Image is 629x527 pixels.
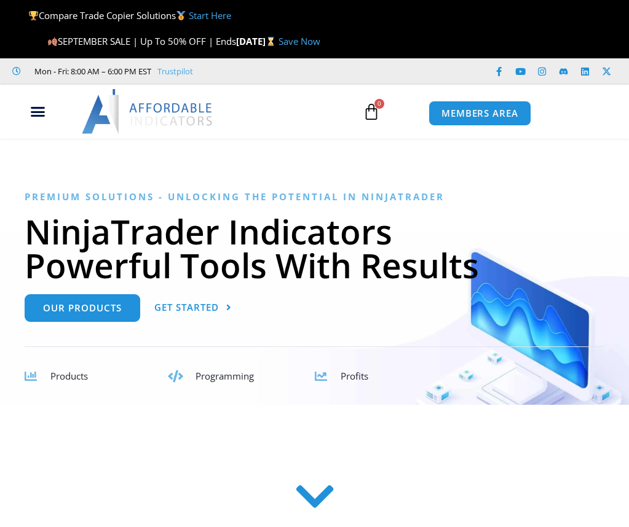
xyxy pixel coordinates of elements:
a: Get Started [154,294,232,322]
strong: [DATE] [236,35,279,47]
h1: NinjaTrader Indicators Powerful Tools With Results [25,214,604,282]
a: Start Here [189,9,231,21]
span: Products [50,370,88,382]
img: 🥇 [176,11,186,20]
img: 🍂 [48,37,57,46]
a: 0 [344,94,398,130]
a: Our Products [25,294,140,322]
a: Save Now [279,35,320,47]
span: MEMBERS AREA [441,109,518,118]
img: LogoAI | Affordable Indicators – NinjaTrader [82,89,214,133]
div: Menu Toggle [7,100,69,123]
span: Mon - Fri: 8:00 AM – 6:00 PM EST [31,64,151,79]
span: Our Products [43,303,122,313]
span: 0 [374,99,384,109]
span: Compare Trade Copier Solutions [28,9,231,21]
img: 🏆 [29,11,38,20]
span: Get Started [154,303,219,312]
img: ⌛ [266,37,275,46]
span: Profits [341,370,368,382]
span: Programming [196,370,254,382]
h6: Premium Solutions - Unlocking the Potential in NinjaTrader [25,191,604,203]
a: MEMBERS AREA [429,101,531,126]
a: Trustpilot [157,64,193,79]
span: SEPTEMBER SALE | Up To 50% OFF | Ends [47,35,236,47]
